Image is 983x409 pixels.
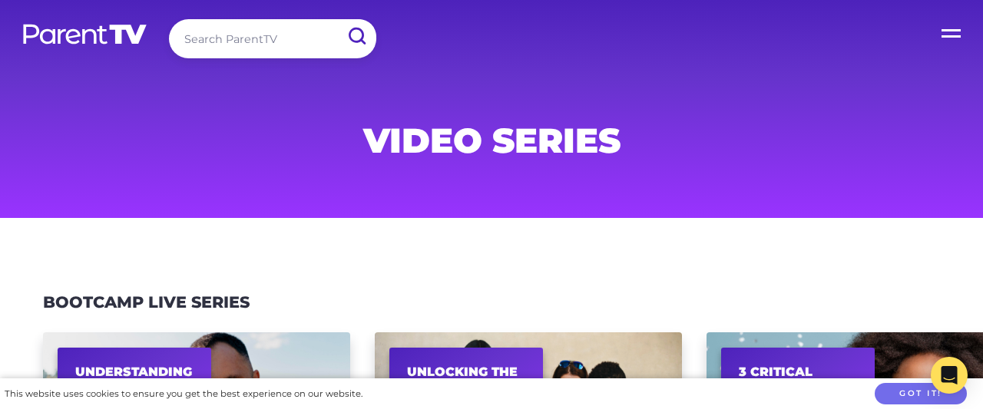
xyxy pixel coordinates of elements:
[5,386,362,402] div: This website uses cookies to ensure you get the best experience on our website.
[169,19,376,58] input: Search ParentTV
[22,23,148,45] img: parenttv-logo-white.4c85aaf.svg
[43,292,250,312] a: Bootcamp Live Series
[875,383,967,405] button: Got it!
[336,19,376,54] input: Submit
[121,125,862,156] h1: Video Series
[407,364,526,409] h2: Unlocking the Teenage Mind Bootcamp
[931,357,968,394] div: Open Intercom Messenger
